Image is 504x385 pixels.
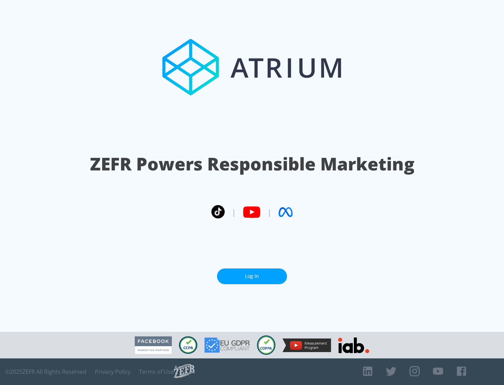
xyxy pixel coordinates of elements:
span: | [267,207,272,217]
img: Facebook Marketing Partner [135,336,172,354]
img: COPPA Compliant [257,335,275,355]
img: GDPR Compliant [204,337,250,353]
img: YouTube Measurement Program [282,338,331,352]
a: Terms of Use [139,368,174,375]
a: Log In [217,268,287,284]
span: © 2025 ZEFR All Rights Reserved [5,368,86,375]
h1: ZEFR Powers Responsible Marketing [90,152,414,176]
img: CCPA Compliant [179,336,197,354]
span: | [232,207,236,217]
img: IAB [338,337,369,353]
a: Privacy Policy [95,368,131,375]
